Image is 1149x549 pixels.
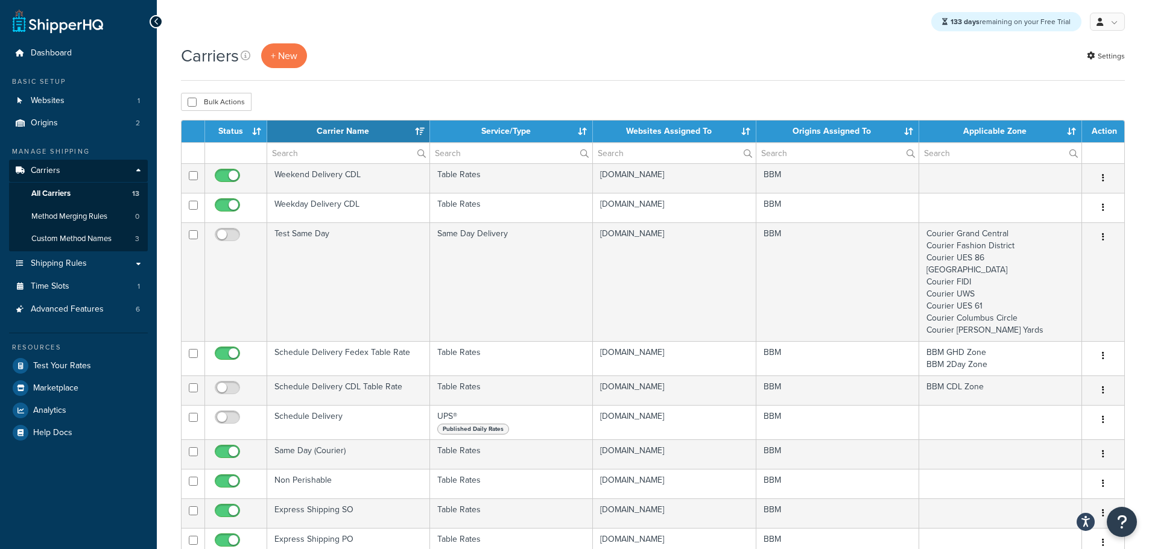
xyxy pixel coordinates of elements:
a: Marketplace [9,377,148,399]
li: Time Slots [9,275,148,298]
span: Time Slots [31,281,69,292]
input: Search [919,143,1081,163]
td: Weekday Delivery CDL [267,193,430,222]
span: 0 [135,212,139,222]
span: 1 [138,96,140,106]
span: Published Daily Rates [437,424,509,434]
td: BBM [756,341,919,375]
th: Carrier Name: activate to sort column ascending [267,121,430,142]
th: Websites Assigned To: activate to sort column ascending [593,121,756,142]
td: Table Rates [430,163,593,193]
td: BBM [756,222,919,341]
a: Custom Method Names 3 [9,228,148,250]
input: Search [756,143,919,163]
h1: Carriers [181,44,239,67]
td: [DOMAIN_NAME] [593,469,756,498]
div: remaining on your Free Trial [931,12,1081,31]
span: 1 [138,281,140,292]
li: Carriers [9,160,148,251]
a: Time Slots 1 [9,275,148,298]
td: BBM CDL Zone [919,375,1082,405]
span: Help Docs [33,428,72,438]
th: Service/Type: activate to sort column ascending [430,121,593,142]
td: Non Perishable [267,469,430,498]
a: Test Your Rates [9,355,148,377]
span: 3 [135,234,139,244]
div: Basic Setup [9,77,148,87]
td: Schedule Delivery CDL Table Rate [267,375,430,405]
td: [DOMAIN_NAME] [593,222,756,341]
td: BBM GHD Zone BBM 2Day Zone [919,341,1082,375]
span: Custom Method Names [31,234,112,244]
td: [DOMAIN_NAME] [593,439,756,469]
td: [DOMAIN_NAME] [593,163,756,193]
li: Advanced Features [9,298,148,321]
td: Table Rates [430,375,593,405]
td: Table Rates [430,469,593,498]
td: BBM [756,193,919,222]
a: Settings [1087,48,1125,64]
td: BBM [756,469,919,498]
td: Schedule Delivery Fedex Table Rate [267,341,430,375]
span: Websites [31,96,65,106]
td: Courier Grand Central Courier Fashion District Courier UES 86 [GEOGRAPHIC_DATA] Courier FIDI Cour... [919,222,1082,341]
span: Origins [31,118,58,128]
span: Marketplace [33,383,78,394]
button: Bulk Actions [181,93,252,111]
td: [DOMAIN_NAME] [593,341,756,375]
strong: 133 days [951,16,980,27]
td: BBM [756,405,919,439]
td: BBM [756,163,919,193]
li: All Carriers [9,183,148,205]
li: Custom Method Names [9,228,148,250]
div: Manage Shipping [9,146,148,157]
span: Carriers [31,166,60,176]
td: [DOMAIN_NAME] [593,193,756,222]
td: Test Same Day [267,222,430,341]
td: BBM [756,439,919,469]
td: Same Day Delivery [430,222,593,341]
button: Open Resource Center [1107,507,1137,537]
a: Carriers [9,160,148,182]
th: Status: activate to sort column ascending [205,121,267,142]
a: Help Docs [9,422,148,444]
button: + New [261,43,307,68]
a: All Carriers 13 [9,183,148,205]
span: All Carriers [31,189,71,199]
th: Applicable Zone: activate to sort column ascending [919,121,1082,142]
input: Search [267,143,429,163]
td: Table Rates [430,341,593,375]
input: Search [430,143,592,163]
td: Schedule Delivery [267,405,430,439]
input: Search [593,143,755,163]
a: Advanced Features 6 [9,298,148,321]
a: Dashboard [9,42,148,64]
td: Weekend Delivery CDL [267,163,430,193]
span: Advanced Features [31,304,104,315]
td: Table Rates [430,439,593,469]
span: Test Your Rates [33,361,91,371]
span: Dashboard [31,48,72,58]
a: ShipperHQ Home [13,9,103,33]
a: Shipping Rules [9,253,148,275]
span: 6 [136,304,140,315]
a: Analytics [9,400,148,421]
td: BBM [756,498,919,528]
li: Origins [9,112,148,134]
td: UPS® [430,405,593,439]
th: Origins Assigned To: activate to sort column ascending [756,121,919,142]
td: BBM [756,375,919,405]
li: Method Merging Rules [9,205,148,228]
div: Resources [9,342,148,353]
th: Action [1082,121,1124,142]
td: Express Shipping SO [267,498,430,528]
td: Table Rates [430,498,593,528]
a: Method Merging Rules 0 [9,205,148,228]
span: 2 [136,118,140,128]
